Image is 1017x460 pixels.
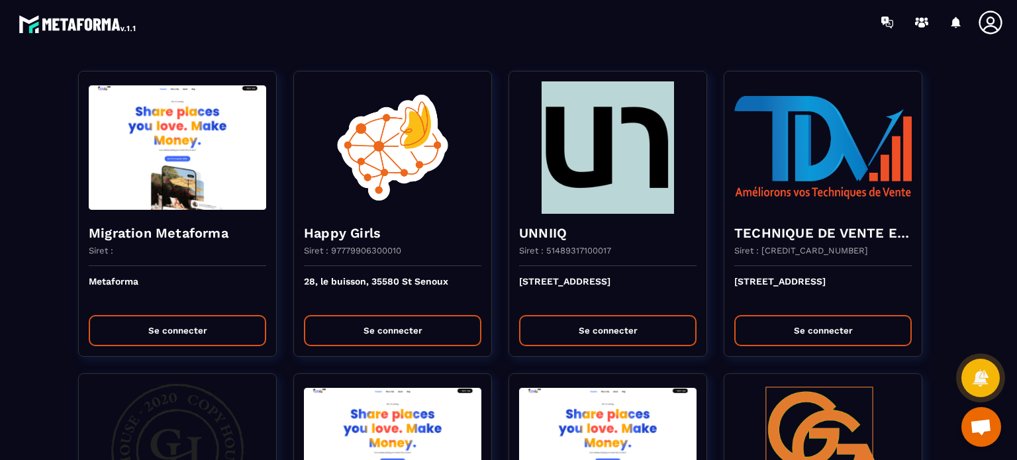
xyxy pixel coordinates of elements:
[734,246,868,255] p: Siret : [CREDIT_CARD_NUMBER]
[89,224,266,242] h4: Migration Metaforma
[519,276,697,305] p: [STREET_ADDRESS]
[734,276,912,305] p: [STREET_ADDRESS]
[89,276,266,305] p: Metaforma
[519,315,697,346] button: Se connecter
[89,315,266,346] button: Se connecter
[304,81,481,214] img: funnel-background
[734,224,912,242] h4: TECHNIQUE DE VENTE EDITION
[89,81,266,214] img: funnel-background
[519,246,611,255] p: Siret : 51489317100017
[734,81,912,214] img: funnel-background
[19,12,138,36] img: logo
[304,224,481,242] h4: Happy Girls
[734,315,912,346] button: Se connecter
[304,315,481,346] button: Se connecter
[89,246,113,255] p: Siret :
[519,224,697,242] h4: UNNIIQ
[519,81,697,214] img: funnel-background
[304,246,401,255] p: Siret : 97779906300010
[304,276,481,305] p: 28, le buisson, 35580 St Senoux
[961,407,1001,447] a: Ouvrir le chat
